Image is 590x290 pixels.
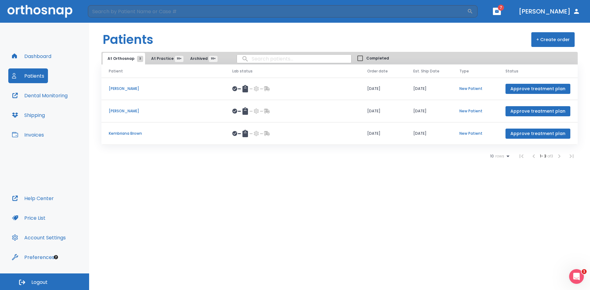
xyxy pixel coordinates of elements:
td: [DATE] [406,100,452,122]
button: Approve treatment plan [505,84,570,94]
p: Kembriana Brown [109,131,218,136]
button: Help Center [8,191,57,206]
span: At Practice [151,56,179,61]
button: Approve treatment plan [505,106,570,116]
button: Patients [8,68,48,83]
td: [DATE] [406,78,452,100]
button: Preferences [8,250,58,265]
span: Archived [190,56,213,61]
h1: Patients [103,30,153,49]
input: Search by Patient Name or Case # [88,5,467,17]
span: 1 - 3 [540,153,547,159]
div: tabs [103,53,219,64]
p: New Patient [459,131,491,136]
span: Order date [367,68,388,74]
button: Account Settings [8,230,69,245]
p: [PERSON_NAME] [109,86,218,91]
input: search [237,53,351,65]
span: 10 [490,154,494,158]
span: 7 [498,5,504,11]
span: Logout [31,279,48,286]
span: Status [505,68,518,74]
button: Dashboard [8,49,55,64]
span: Type [459,68,469,74]
span: 1 [582,269,587,274]
span: Completed [366,56,389,61]
td: [DATE] [360,78,406,100]
div: Tooltip anchor [53,254,59,260]
button: Invoices [8,127,48,142]
span: At Orthosnap [108,56,140,61]
td: [DATE] [360,100,406,122]
td: [DATE] [406,122,452,145]
img: Orthosnap [7,5,73,17]
button: Dental Monitoring [8,88,71,103]
iframe: Intercom live chat [569,269,584,284]
span: rows [494,154,504,158]
button: + Create order [531,32,575,47]
span: 3 [137,56,143,62]
span: 99+ [209,56,218,62]
span: of 3 [547,153,553,159]
td: [DATE] [360,122,406,145]
button: [PERSON_NAME] [516,6,583,17]
span: 99+ [175,56,183,62]
button: Price List [8,211,49,225]
button: Shipping [8,108,49,122]
p: [PERSON_NAME] [109,108,218,114]
span: Est. Ship Date [413,68,439,74]
p: New Patient [459,86,491,91]
span: Lab status [232,68,253,74]
span: Patient [109,68,123,74]
p: New Patient [459,108,491,114]
button: Approve treatment plan [505,129,570,139]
